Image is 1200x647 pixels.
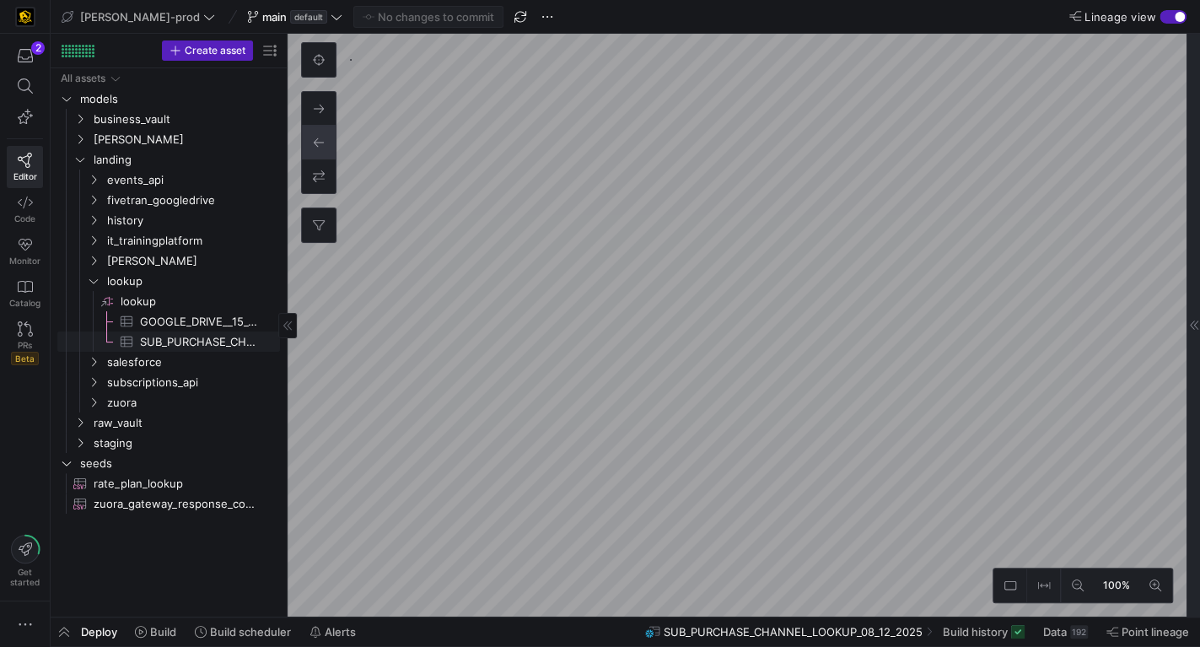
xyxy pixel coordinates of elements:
[94,413,277,433] span: raw_vault
[10,567,40,587] span: Get started
[57,68,280,89] div: Press SPACE to select this row.
[7,272,43,315] a: Catalog
[302,617,363,646] button: Alerts
[57,372,280,392] div: Press SPACE to select this row.
[57,433,280,453] div: Press SPACE to select this row.
[664,625,923,639] span: SUB_PURCHASE_CHANNEL_LOOKUP_08_12_2025
[57,311,280,332] div: Press SPACE to select this row.
[1036,617,1095,646] button: Data192
[18,340,32,350] span: PRs
[7,188,43,230] a: Code
[57,473,280,493] a: rate_plan_lookup​​​​​​
[57,190,280,210] div: Press SPACE to select this row.
[9,298,40,308] span: Catalog
[1099,617,1197,646] button: Point lineage
[7,146,43,188] a: Editor
[57,271,280,291] div: Press SPACE to select this row.
[94,494,261,514] span: zuora_gateway_response_codes​​​​​​
[290,10,327,24] span: default
[57,230,280,251] div: Press SPACE to select this row.
[57,251,280,271] div: Press SPACE to select this row.
[7,528,43,594] button: Getstarted
[17,8,34,25] img: https://storage.googleapis.com/y42-prod-data-exchange/images/uAsz27BndGEK0hZWDFeOjoxA7jCwgK9jE472...
[107,353,277,372] span: salesforce
[7,40,43,71] button: 2
[325,625,356,639] span: Alerts
[80,454,277,473] span: seeds
[7,315,43,372] a: PRsBeta
[943,625,1008,639] span: Build history
[9,256,40,266] span: Monitor
[94,130,277,149] span: [PERSON_NAME]
[107,373,277,392] span: subscriptions_api
[81,625,117,639] span: Deploy
[14,213,35,224] span: Code
[107,251,277,271] span: [PERSON_NAME]
[57,392,280,412] div: Press SPACE to select this row.
[150,625,176,639] span: Build
[94,434,277,453] span: staging
[57,332,280,352] a: SUB_PURCHASE_CHANNEL_LOOKUP_08_12_2025​​​​​​​​​
[94,150,277,170] span: landing
[121,292,277,311] span: lookup​​​​​​​​
[57,89,280,109] div: Press SPACE to select this row.
[185,45,245,57] span: Create asset
[94,110,277,129] span: business_vault
[57,109,280,129] div: Press SPACE to select this row.
[94,474,261,493] span: rate_plan_lookup​​​​​​
[57,210,280,230] div: Press SPACE to select this row.
[57,311,280,332] a: GOOGLE_DRIVE__15_0_NEW_RATE_PLANS_SEED_FILE_FINAL_V_2​​​​​​​​​
[13,171,37,181] span: Editor
[57,291,280,311] div: Press SPACE to select this row.
[127,617,184,646] button: Build
[107,191,277,210] span: fivetran_googledrive
[210,625,291,639] span: Build scheduler
[7,230,43,272] a: Monitor
[140,312,261,332] span: GOOGLE_DRIVE__15_0_NEW_RATE_PLANS_SEED_FILE_FINAL_V_2​​​​​​​​​
[57,473,280,493] div: Press SPACE to select this row.
[57,493,280,514] div: Press SPACE to select this row.
[57,332,280,352] div: Press SPACE to select this row.
[57,412,280,433] div: Press SPACE to select this row.
[107,211,277,230] span: history
[107,272,277,291] span: lookup
[107,393,277,412] span: zuora
[243,6,347,28] button: maindefault
[57,453,280,473] div: Press SPACE to select this row.
[935,617,1032,646] button: Build history
[80,10,200,24] span: [PERSON_NAME]-prod
[31,41,45,55] div: 2
[1122,625,1189,639] span: Point lineage
[57,352,280,372] div: Press SPACE to select this row.
[107,170,277,190] span: events_api
[80,89,277,109] span: models
[1084,10,1156,24] span: Lineage view
[57,129,280,149] div: Press SPACE to select this row.
[162,40,253,61] button: Create asset
[7,3,43,31] a: https://storage.googleapis.com/y42-prod-data-exchange/images/uAsz27BndGEK0hZWDFeOjoxA7jCwgK9jE472...
[57,149,280,170] div: Press SPACE to select this row.
[1070,625,1088,639] div: 192
[187,617,299,646] button: Build scheduler
[11,352,39,365] span: Beta
[1043,625,1067,639] span: Data
[57,6,219,28] button: [PERSON_NAME]-prod
[61,73,105,84] div: All assets
[140,332,261,352] span: SUB_PURCHASE_CHANNEL_LOOKUP_08_12_2025​​​​​​​​​
[262,10,287,24] span: main
[57,170,280,190] div: Press SPACE to select this row.
[57,291,280,311] a: lookup​​​​​​​​
[57,493,280,514] a: zuora_gateway_response_codes​​​​​​
[107,231,277,251] span: it_trainingplatform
